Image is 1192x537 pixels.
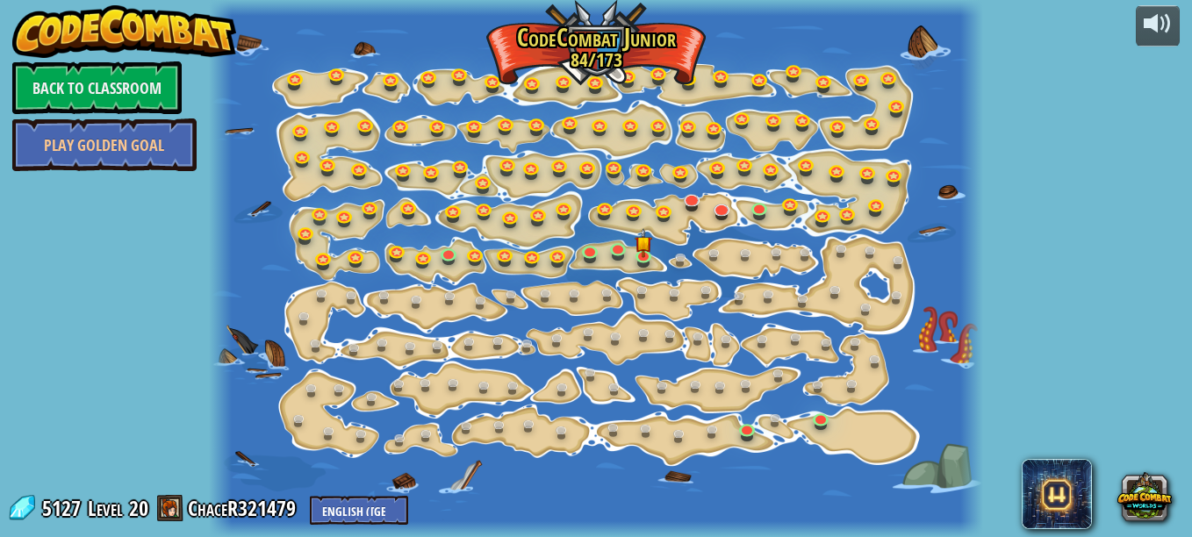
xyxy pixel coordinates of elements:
button: CodeCombat Worlds on Roblox [1117,469,1172,523]
img: level-banner-started.png [635,228,652,258]
span: 20 [129,494,148,522]
img: CodeCombat - Learn how to code by playing a game [12,5,237,58]
a: Back to Classroom [12,61,182,114]
button: Adjust volume [1136,5,1180,47]
span: CodeCombat AI HackStack [1022,459,1092,529]
span: 5127 [42,494,86,522]
a: Play Golden Goal [12,118,197,171]
span: Level [88,494,123,523]
a: ChaceR321479 [188,494,301,522]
